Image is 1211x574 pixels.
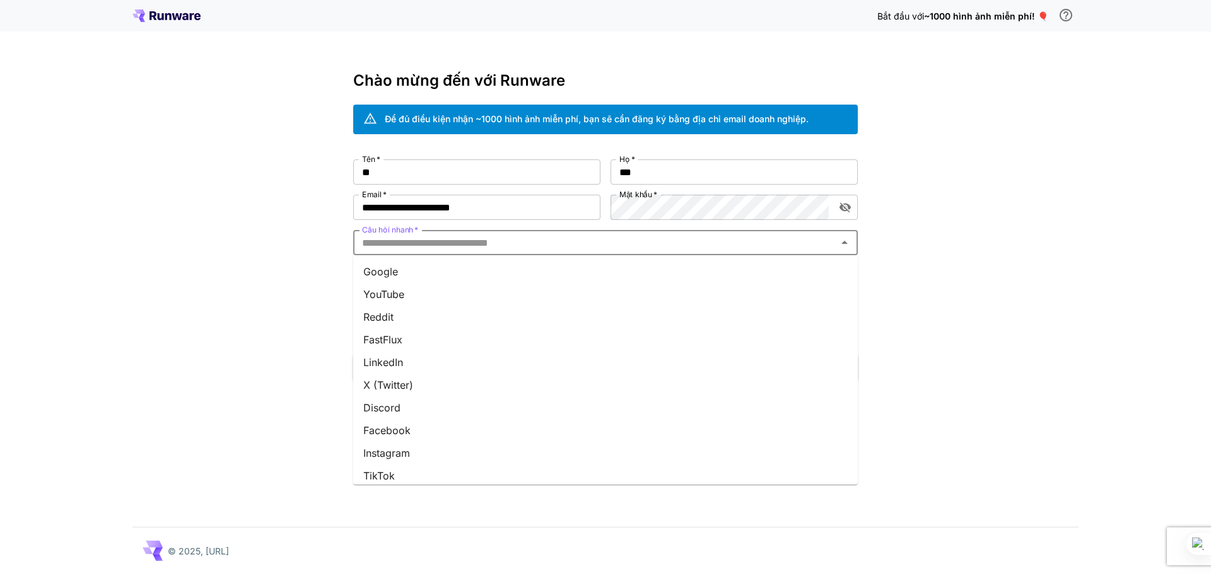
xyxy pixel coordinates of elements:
li: Reddit [353,306,858,328]
li: Discord [353,396,858,419]
li: TikTok [353,464,858,487]
li: YouTube [353,283,858,306]
li: X (Twitter) [353,374,858,396]
font: Chào mừng đến với Runware [353,71,565,89]
li: Facebook [353,419,858,442]
font: © 2025, [URL] [168,546,229,556]
li: Instagram [353,442,858,464]
font: Email [362,190,382,199]
button: Close [836,234,853,251]
li: FastFlux [353,328,858,351]
font: Họ [619,154,630,164]
li: Google [353,260,858,283]
font: Tên [362,154,375,164]
font: ~1000 hình ảnh miễn phí! 🎈 [924,11,1048,21]
font: Bắt đầu với [877,11,924,21]
font: Câu hỏi nhanh [362,225,413,234]
li: LinkedIn [353,351,858,374]
font: Mật khẩu [619,190,652,199]
font: Để đủ điều kiện nhận ~1000 hình ảnh miễn phí, bạn sẽ cần đăng ký bằng địa chỉ email doanh nghiệp. [385,113,809,124]
button: bật/tắt hiển thị mật khẩu [834,196,857,219]
button: Để đủ điều kiện nhận tín dụng miễn phí, bạn cần đăng ký bằng địa chỉ email doanh nghiệp và nhấp v... [1053,3,1079,28]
